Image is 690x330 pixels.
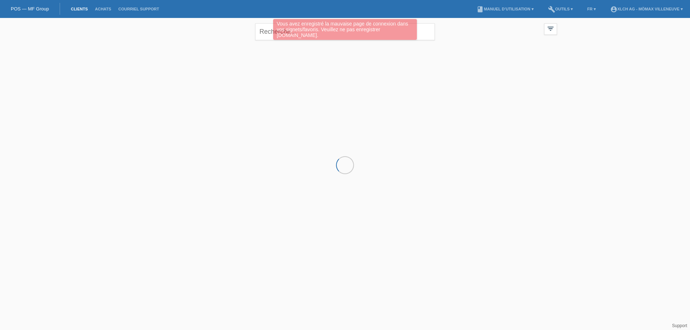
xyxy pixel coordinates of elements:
a: Support [672,323,687,328]
a: POS — MF Group [11,6,49,11]
a: bookManuel d’utilisation ▾ [473,7,537,11]
a: Courriel Support [115,7,162,11]
i: account_circle [610,6,617,13]
a: Achats [91,7,115,11]
a: Clients [67,7,91,11]
i: book [477,6,484,13]
a: account_circleXLCH AG - Mömax Villeneuve ▾ [607,7,686,11]
div: Vous avez enregistré la mauvaise page de connexion dans vos signets/favoris. Veuillez ne pas enre... [273,19,417,40]
a: buildOutils ▾ [544,7,576,11]
i: build [548,6,555,13]
a: FR ▾ [584,7,599,11]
